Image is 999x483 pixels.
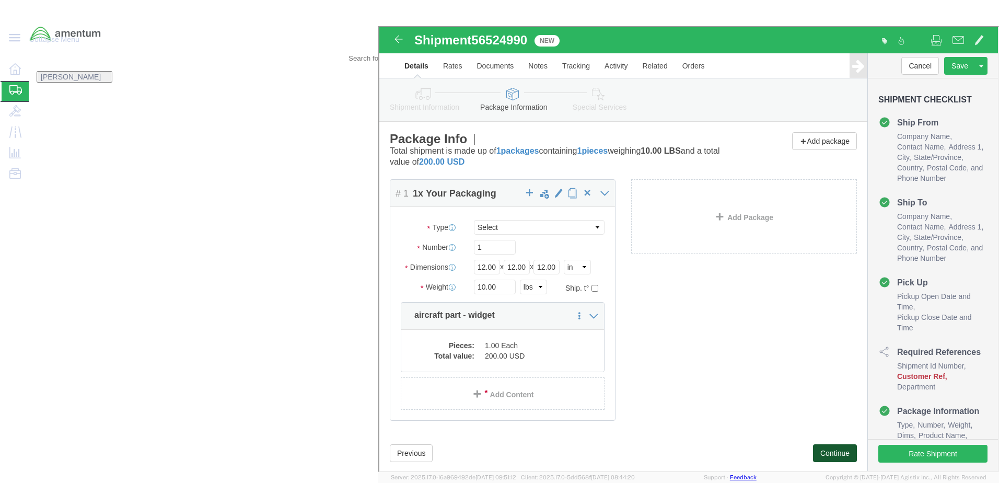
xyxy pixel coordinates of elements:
[591,474,635,480] span: [DATE] 08:44:20
[826,473,986,482] span: Copyright © [DATE]-[DATE] Agistix Inc., All Rights Reserved
[29,29,87,50] span: Collapse Menu
[730,474,757,480] a: Feedback
[41,73,101,81] span: Judy Lackie
[521,474,635,480] span: Client: 2025.17.0-5dd568f
[391,474,516,480] span: Server: 2025.17.0-16a969492de
[704,474,730,480] a: Support
[378,26,999,472] iframe: FS Legacy Container
[37,71,112,83] button: [PERSON_NAME]
[475,474,516,480] span: [DATE] 09:51:12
